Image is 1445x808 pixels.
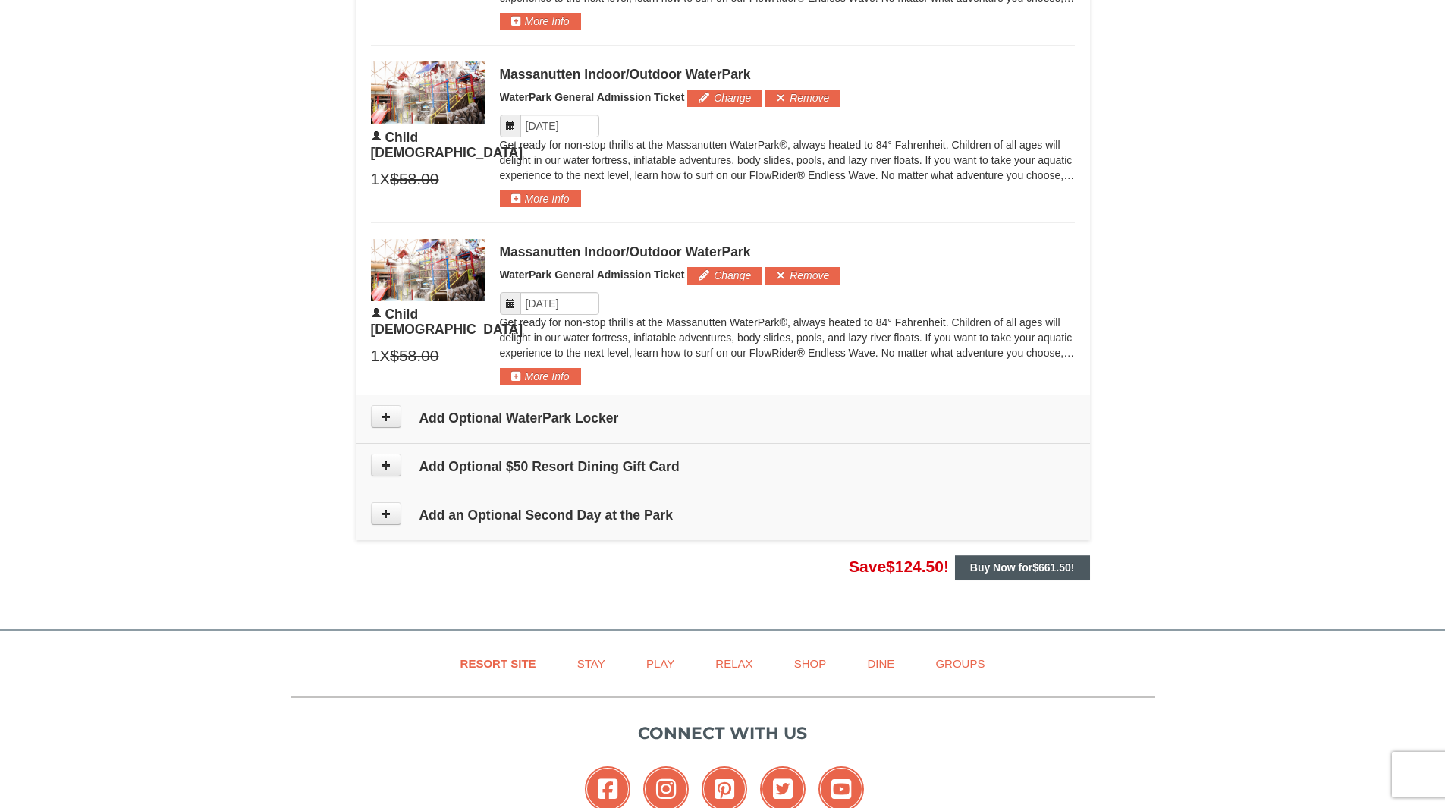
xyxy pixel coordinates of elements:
[627,646,693,681] a: Play
[390,168,438,190] span: $58.00
[371,239,485,301] img: 6619917-1403-22d2226d.jpg
[441,646,555,681] a: Resort Site
[500,315,1075,360] p: Get ready for non-stop thrills at the Massanutten WaterPark®, always heated to 84° Fahrenheit. Ch...
[687,90,762,106] button: Change
[765,90,840,106] button: Remove
[500,13,581,30] button: More Info
[371,410,1075,426] h4: Add Optional WaterPark Locker
[371,130,523,160] span: Child [DEMOGRAPHIC_DATA]
[916,646,1004,681] a: Groups
[500,269,685,281] span: WaterPark General Admission Ticket
[390,344,438,367] span: $58.00
[371,459,1075,474] h4: Add Optional $50 Resort Dining Gift Card
[558,646,624,681] a: Stay
[291,721,1155,746] p: Connect with us
[371,61,485,124] img: 6619917-1403-22d2226d.jpg
[500,244,1075,259] div: Massanutten Indoor/Outdoor WaterPark
[371,508,1075,523] h4: Add an Optional Second Day at the Park
[371,344,380,367] span: 1
[687,267,762,284] button: Change
[848,646,913,681] a: Dine
[500,190,581,207] button: More Info
[500,137,1075,183] p: Get ready for non-stop thrills at the Massanutten WaterPark®, always heated to 84° Fahrenheit. Ch...
[500,67,1075,82] div: Massanutten Indoor/Outdoor WaterPark
[500,91,685,103] span: WaterPark General Admission Ticket
[379,344,390,367] span: X
[970,561,1075,574] strong: Buy Now for !
[775,646,846,681] a: Shop
[1032,561,1071,574] span: $661.50
[886,558,944,575] span: $124.50
[500,368,581,385] button: More Info
[379,168,390,190] span: X
[849,558,949,575] span: Save !
[765,267,840,284] button: Remove
[955,555,1090,580] button: Buy Now for$661.50!
[371,307,523,337] span: Child [DEMOGRAPHIC_DATA]
[371,168,380,190] span: 1
[696,646,771,681] a: Relax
